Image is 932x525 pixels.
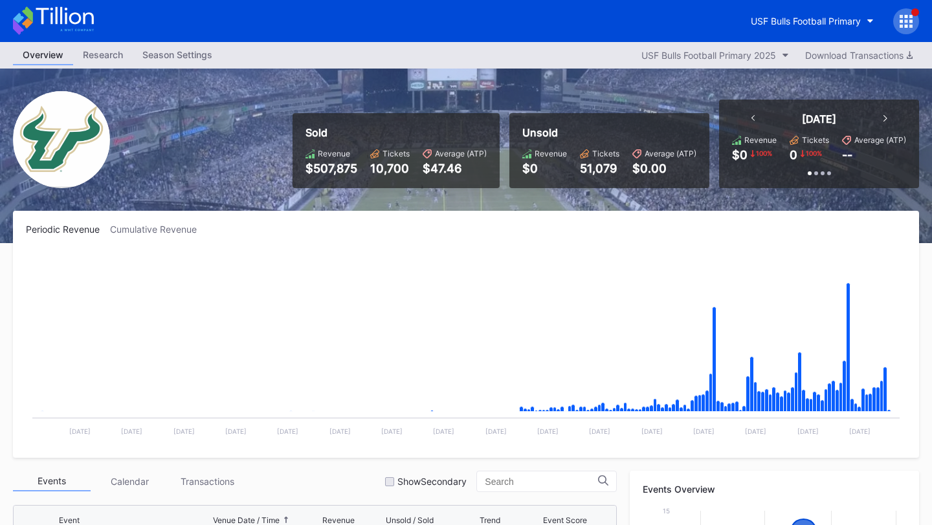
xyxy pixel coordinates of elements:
text: [DATE] [797,427,819,435]
div: Revenue [322,515,355,525]
div: Tickets [592,149,619,158]
svg: Chart title [26,251,906,445]
a: Research [73,45,133,65]
div: Research [73,45,133,64]
div: Unsold [522,126,696,139]
div: 0 [790,148,797,162]
div: 10,700 [370,162,410,175]
text: [DATE] [745,427,766,435]
div: Season Settings [133,45,222,64]
div: Revenue [744,135,777,145]
img: USF_Bulls_Football_Primary.png [13,91,110,188]
text: [DATE] [537,427,559,435]
div: 51,079 [580,162,619,175]
div: Event Score [543,515,587,525]
div: [DATE] [802,112,836,125]
div: USF Bulls Football Primary [751,16,861,27]
a: Overview [13,45,73,65]
div: Average (ATP) [645,149,696,158]
div: Events Overview [643,484,906,495]
div: Tickets [383,149,410,158]
text: [DATE] [589,427,610,435]
div: Average (ATP) [854,135,906,145]
div: Periodic Revenue [26,224,110,235]
div: $0 [732,148,748,162]
div: Event [59,515,80,525]
text: [DATE] [277,427,298,435]
div: Transactions [168,471,246,491]
text: [DATE] [225,427,247,435]
div: 100 % [755,148,773,158]
div: $47.46 [423,162,487,175]
div: Unsold / Sold [386,515,434,525]
div: -- [842,148,852,162]
text: [DATE] [69,427,91,435]
div: $0 [522,162,567,175]
a: Season Settings [133,45,222,65]
text: [DATE] [329,427,351,435]
div: Venue Date / Time [213,515,280,525]
div: Cumulative Revenue [110,224,207,235]
div: Revenue [318,149,350,158]
div: USF Bulls Football Primary 2025 [641,50,776,61]
text: [DATE] [173,427,195,435]
div: Download Transactions [805,50,913,61]
text: [DATE] [381,427,403,435]
div: Trend [480,515,500,525]
text: [DATE] [485,427,507,435]
text: [DATE] [693,427,715,435]
div: Calendar [91,471,168,491]
text: [DATE] [121,427,142,435]
text: [DATE] [433,427,454,435]
div: 100 % [804,148,823,158]
input: Search [485,477,598,487]
div: Revenue [535,149,567,158]
button: USF Bulls Football Primary [741,9,883,33]
div: $0.00 [632,162,696,175]
div: Average (ATP) [435,149,487,158]
button: USF Bulls Football Primary 2025 [635,47,795,64]
text: [DATE] [641,427,663,435]
div: Events [13,471,91,491]
text: 15 [663,507,670,515]
div: Sold [305,126,487,139]
div: $507,875 [305,162,357,175]
div: Tickets [802,135,829,145]
button: Download Transactions [799,47,919,64]
text: [DATE] [849,427,871,435]
div: Show Secondary [397,476,467,487]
